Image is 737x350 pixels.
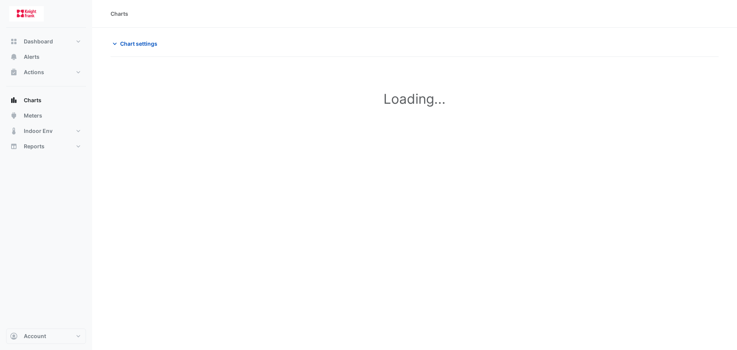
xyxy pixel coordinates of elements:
[24,143,45,150] span: Reports
[24,68,44,76] span: Actions
[6,65,86,80] button: Actions
[9,6,44,22] img: Company Logo
[10,96,18,104] app-icon: Charts
[127,91,702,107] h1: Loading...
[24,127,53,135] span: Indoor Env
[24,53,40,61] span: Alerts
[6,93,86,108] button: Charts
[111,10,128,18] div: Charts
[6,49,86,65] button: Alerts
[24,96,41,104] span: Charts
[6,34,86,49] button: Dashboard
[10,68,18,76] app-icon: Actions
[10,112,18,119] app-icon: Meters
[6,108,86,123] button: Meters
[24,332,46,340] span: Account
[10,143,18,150] app-icon: Reports
[10,127,18,135] app-icon: Indoor Env
[6,123,86,139] button: Indoor Env
[10,38,18,45] app-icon: Dashboard
[24,112,42,119] span: Meters
[120,40,157,48] span: Chart settings
[111,37,162,50] button: Chart settings
[6,328,86,344] button: Account
[24,38,53,45] span: Dashboard
[10,53,18,61] app-icon: Alerts
[6,139,86,154] button: Reports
